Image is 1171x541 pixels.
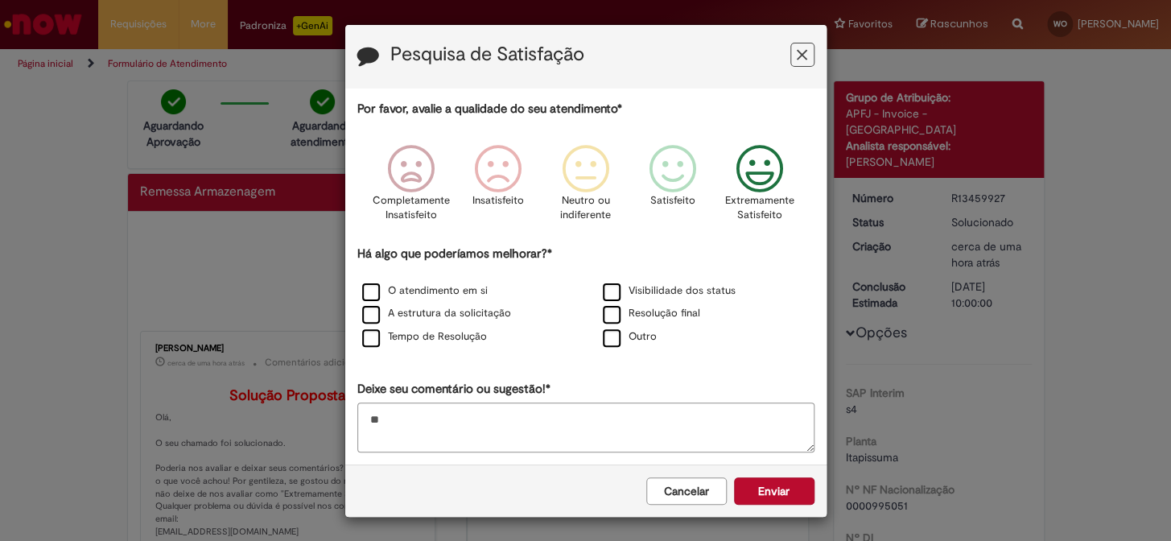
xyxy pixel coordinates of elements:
label: Por favor, avalie a qualidade do seu atendimento* [357,101,622,118]
p: Extremamente Satisfeito [725,193,794,223]
div: Extremamente Satisfeito [719,133,801,243]
label: Outro [603,329,657,345]
p: Neutro ou indiferente [556,193,614,223]
label: Pesquisa de Satisfação [390,44,584,65]
p: Insatisfeito [472,193,524,209]
label: A estrutura da solicitação [362,306,511,321]
label: Tempo de Resolução [362,329,487,345]
p: Completamente Insatisfeito [373,193,450,223]
button: Cancelar [646,477,727,505]
div: Neutro ou indiferente [544,133,626,243]
label: O atendimento em si [362,283,488,299]
label: Resolução final [603,306,700,321]
label: Deixe seu comentário ou sugestão!* [357,381,550,398]
p: Satisfeito [650,193,695,209]
div: Há algo que poderíamos melhorar?* [357,246,814,349]
div: Insatisfeito [457,133,539,243]
button: Enviar [734,477,814,505]
div: Satisfeito [632,133,714,243]
div: Completamente Insatisfeito [370,133,452,243]
label: Visibilidade dos status [603,283,736,299]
